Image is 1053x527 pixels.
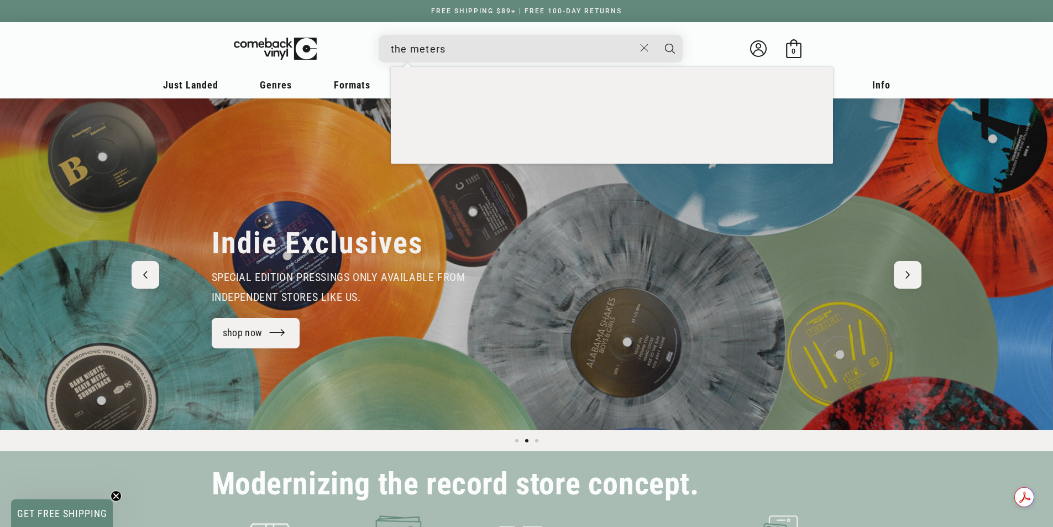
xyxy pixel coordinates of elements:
[420,7,633,15] a: FREE SHIPPING $89+ | FREE 100-DAY RETURNS
[894,261,921,289] button: Next slide
[872,79,890,91] span: Info
[260,79,292,91] span: Genres
[17,508,107,519] span: GET FREE SHIPPING
[656,35,684,62] button: Search
[522,436,532,446] button: Load slide 2 of 3
[532,436,542,446] button: Load slide 3 of 3
[379,35,683,62] div: Search
[212,225,423,262] h2: Indie Exclusives
[111,491,122,502] button: Close teaser
[792,47,795,55] span: 0
[512,436,522,446] button: Load slide 1 of 3
[212,471,699,497] h2: Modernizing the record store concept.
[391,38,635,60] input: When autocomplete results are available use up and down arrows to review and enter to select
[163,79,218,91] span: Just Landed
[212,270,465,304] span: special edition pressings only available from independent stores like us.
[132,261,159,289] button: Previous slide
[334,79,370,91] span: Formats
[11,499,113,527] div: GET FREE SHIPPINGClose teaser
[634,36,654,60] button: Close
[212,318,300,348] a: shop now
